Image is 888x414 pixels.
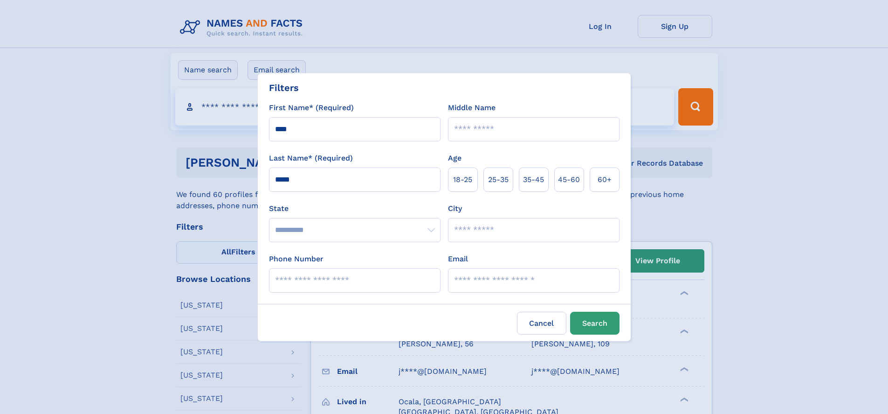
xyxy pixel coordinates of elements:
[517,312,566,335] label: Cancel
[269,253,324,265] label: Phone Number
[269,203,441,214] label: State
[598,174,612,185] span: 60+
[448,102,496,113] label: Middle Name
[453,174,472,185] span: 18‑25
[269,153,353,164] label: Last Name* (Required)
[269,102,354,113] label: First Name* (Required)
[448,253,468,265] label: Email
[558,174,580,185] span: 45‑60
[448,153,461,164] label: Age
[523,174,544,185] span: 35‑45
[269,81,299,95] div: Filters
[570,312,620,335] button: Search
[448,203,462,214] label: City
[488,174,509,185] span: 25‑35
